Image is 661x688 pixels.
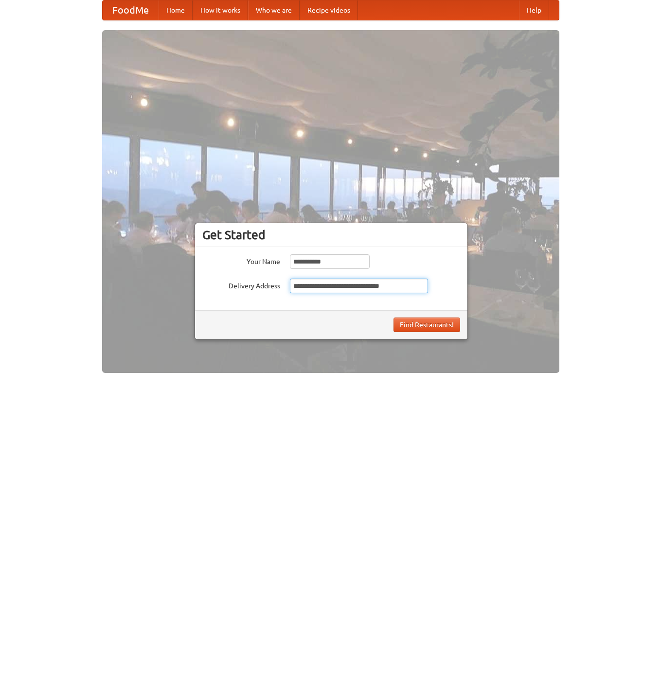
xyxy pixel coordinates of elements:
label: Delivery Address [202,279,280,291]
a: Recipe videos [300,0,358,20]
a: Home [159,0,193,20]
button: Find Restaurants! [393,318,460,332]
a: How it works [193,0,248,20]
a: FoodMe [103,0,159,20]
label: Your Name [202,254,280,266]
a: Who we are [248,0,300,20]
a: Help [519,0,549,20]
h3: Get Started [202,228,460,242]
